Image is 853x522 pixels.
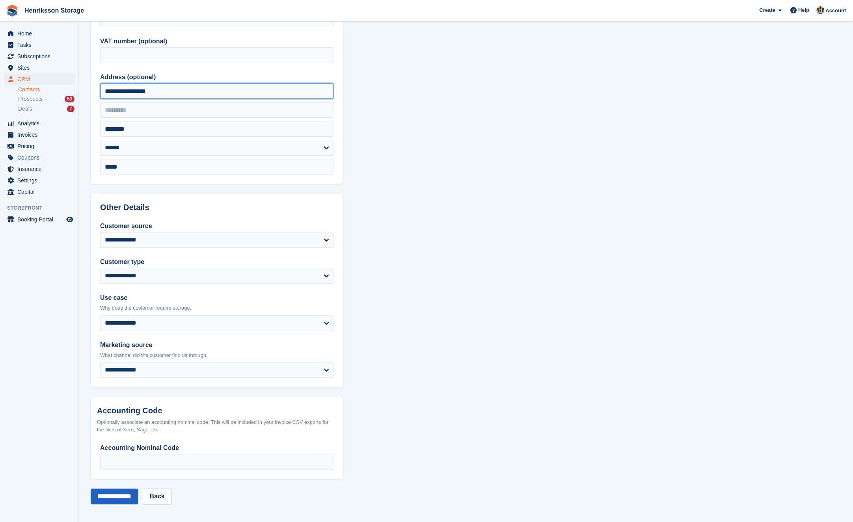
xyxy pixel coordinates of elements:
a: menu [4,74,74,85]
label: Address (optional) [100,72,333,82]
a: menu [4,51,74,62]
a: menu [4,152,74,163]
div: 53 [65,96,74,102]
span: Booking Portal [17,214,65,225]
a: menu [4,163,74,175]
a: Henriksson Storage [21,4,87,17]
a: menu [4,129,74,140]
a: menu [4,118,74,129]
a: Back [143,489,171,504]
span: CRM [17,74,65,85]
h2: Other Details [100,203,333,212]
h2: Accounting Code [97,406,337,415]
span: Invoices [17,129,65,140]
label: Marketing source [100,340,333,350]
span: Subscriptions [17,51,65,62]
span: Analytics [17,118,65,129]
a: menu [4,39,74,50]
span: Capital [17,186,65,197]
span: Home [17,28,65,39]
a: menu [4,214,74,225]
span: Settings [17,175,65,186]
span: Help [798,6,809,14]
span: Coupons [17,152,65,163]
a: menu [4,175,74,186]
span: Storefront [7,204,78,212]
a: Preview store [65,215,74,224]
label: Customer source [100,221,333,231]
a: Contacts [18,86,74,93]
span: Pricing [17,141,65,152]
label: Accounting Nominal Code [100,443,333,453]
a: Prospects 53 [18,95,74,103]
a: menu [4,186,74,197]
div: 7 [67,106,74,112]
span: Account [825,7,846,15]
p: What channel did the customer find us through. [100,351,333,359]
img: stora-icon-8386f47178a22dfd0bd8f6a31ec36ba5ce8667c1dd55bd0f319d3a0aa187defe.svg [6,5,18,17]
div: Optionally associate an accounting nominal code. This will be included in your invoice CSV export... [97,418,337,434]
img: Isak Martinelle [816,6,824,14]
a: menu [4,62,74,73]
a: menu [4,141,74,152]
label: Customer type [100,257,333,267]
span: Sites [17,62,65,73]
a: menu [4,28,74,39]
span: Insurance [17,163,65,175]
a: Deals 7 [18,105,74,113]
span: Prospects [18,95,43,103]
label: VAT number (optional) [100,37,333,46]
span: Create [759,6,775,14]
label: Use case [100,293,333,303]
span: Deals [18,105,32,113]
span: Tasks [17,39,65,50]
p: Why does the customer require storage. [100,304,333,312]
